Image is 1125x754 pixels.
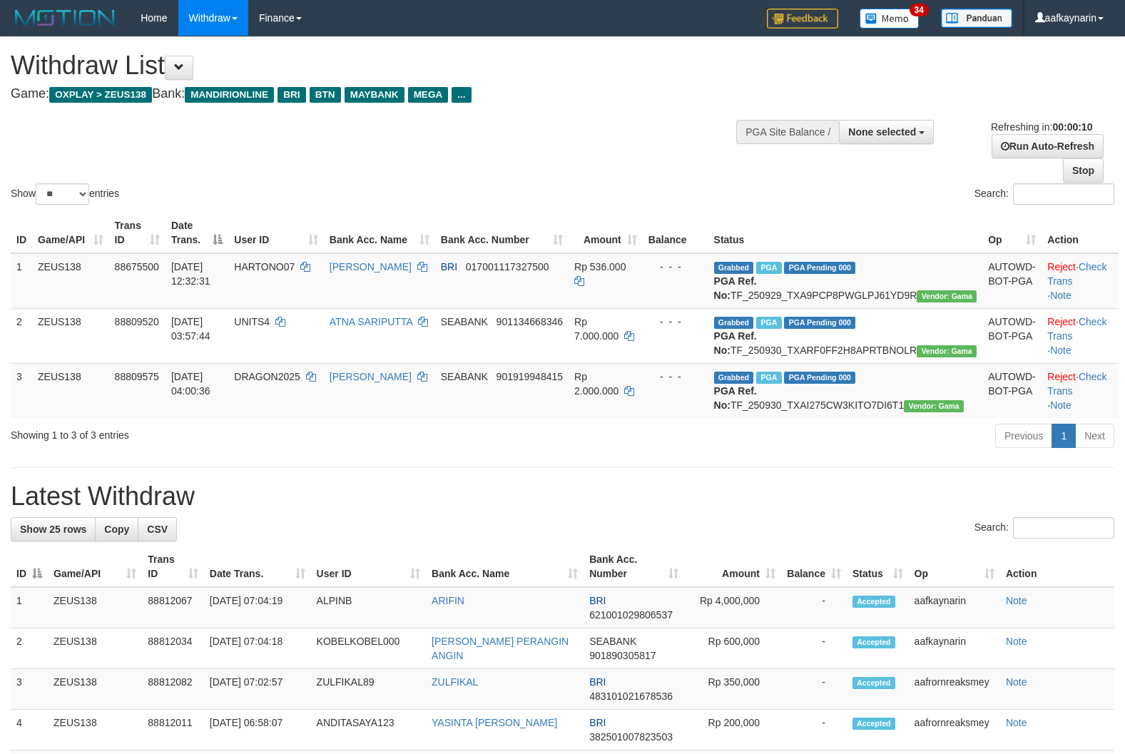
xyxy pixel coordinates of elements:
[1047,316,1076,327] a: Reject
[756,317,781,329] span: Marked by aafkaynarin
[49,87,152,103] span: OXPLAY > ZEUS138
[684,710,781,750] td: Rp 200,000
[11,308,32,363] td: 2
[852,677,895,689] span: Accepted
[48,628,142,669] td: ZEUS138
[767,9,838,29] img: Feedback.jpg
[974,517,1114,539] label: Search:
[909,628,1000,669] td: aafkaynarin
[917,290,977,302] span: Vendor URL: https://trx31.1velocity.biz
[756,372,781,384] span: Marked by aafkaynarin
[1000,546,1114,587] th: Action
[11,710,48,750] td: 4
[109,213,166,253] th: Trans ID: activate to sort column ascending
[708,253,983,309] td: TF_250929_TXA9PCP8PWGLPJ61YD9R
[991,121,1092,133] span: Refreshing in:
[441,261,457,272] span: BRI
[1047,261,1076,272] a: Reject
[11,253,32,309] td: 1
[684,628,781,669] td: Rp 600,000
[756,262,781,274] span: Marked by aaftrukkakada
[11,482,1114,511] h1: Latest Withdraw
[310,87,341,103] span: BTN
[204,587,311,628] td: [DATE] 07:04:19
[142,628,204,669] td: 88812034
[48,587,142,628] td: ZEUS138
[324,213,435,253] th: Bank Acc. Name: activate to sort column ascending
[992,134,1104,158] a: Run Auto-Refresh
[1050,345,1071,356] a: Note
[311,710,426,750] td: ANDITASAYA123
[95,517,138,541] a: Copy
[452,87,471,103] span: ...
[171,261,210,287] span: [DATE] 12:32:31
[104,524,129,535] span: Copy
[589,691,673,702] span: Copy 483101021678536 to clipboard
[917,345,977,357] span: Vendor URL: https://trx31.1velocity.biz
[171,371,210,397] span: [DATE] 04:00:36
[11,87,735,101] h4: Game: Bank:
[408,87,449,103] span: MEGA
[11,363,32,418] td: 3
[904,400,964,412] span: Vendor URL: https://trx31.1velocity.biz
[1050,399,1071,411] a: Note
[11,587,48,628] td: 1
[32,363,109,418] td: ZEUS138
[1063,158,1104,183] a: Stop
[909,587,1000,628] td: aafkaynarin
[909,710,1000,750] td: aafrornreaksmey
[1047,371,1106,397] a: Check Trans
[684,669,781,710] td: Rp 350,000
[648,370,703,384] div: - - -
[1006,717,1027,728] a: Note
[142,587,204,628] td: 88812067
[714,385,757,411] b: PGA Ref. No:
[1013,183,1114,205] input: Search:
[11,213,32,253] th: ID
[1006,595,1027,606] a: Note
[982,253,1042,309] td: AUTOWD-BOT-PGA
[909,669,1000,710] td: aafrornreaksmey
[974,183,1114,205] label: Search:
[32,308,109,363] td: ZEUS138
[48,710,142,750] td: ZEUS138
[584,546,684,587] th: Bank Acc. Number: activate to sort column ascending
[20,524,86,535] span: Show 25 rows
[330,371,412,382] a: [PERSON_NAME]
[345,87,404,103] span: MAYBANK
[852,596,895,608] span: Accepted
[432,676,478,688] a: ZULFIKAL
[684,587,781,628] td: Rp 4,000,000
[234,316,270,327] span: UNITS4
[432,717,557,728] a: YASINTA [PERSON_NAME]
[234,371,300,382] span: DRAGON2025
[684,546,781,587] th: Amount: activate to sort column ascending
[32,213,109,253] th: Game/API: activate to sort column ascending
[278,87,305,103] span: BRI
[589,650,656,661] span: Copy 901890305817 to clipboard
[648,315,703,329] div: - - -
[497,371,563,382] span: Copy 901919948415 to clipboard
[204,710,311,750] td: [DATE] 06:58:07
[36,183,89,205] select: Showentries
[204,546,311,587] th: Date Trans.: activate to sort column ascending
[909,546,1000,587] th: Op: activate to sort column ascending
[708,308,983,363] td: TF_250930_TXARF0FF2H8APRTBNOLR
[982,213,1042,253] th: Op: activate to sort column ascending
[48,546,142,587] th: Game/API: activate to sort column ascending
[784,317,855,329] span: PGA Pending
[147,524,168,535] span: CSV
[574,261,626,272] span: Rp 536.000
[311,669,426,710] td: ZULFIKAL89
[848,126,916,138] span: None selected
[574,371,619,397] span: Rp 2.000.000
[839,120,934,144] button: None selected
[589,731,673,743] span: Copy 382501007823503 to clipboard
[1013,517,1114,539] input: Search:
[1042,308,1119,363] td: · ·
[781,669,847,710] td: -
[852,636,895,648] span: Accepted
[1075,424,1114,448] a: Next
[466,261,549,272] span: Copy 017001117327500 to clipboard
[115,261,159,272] span: 88675500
